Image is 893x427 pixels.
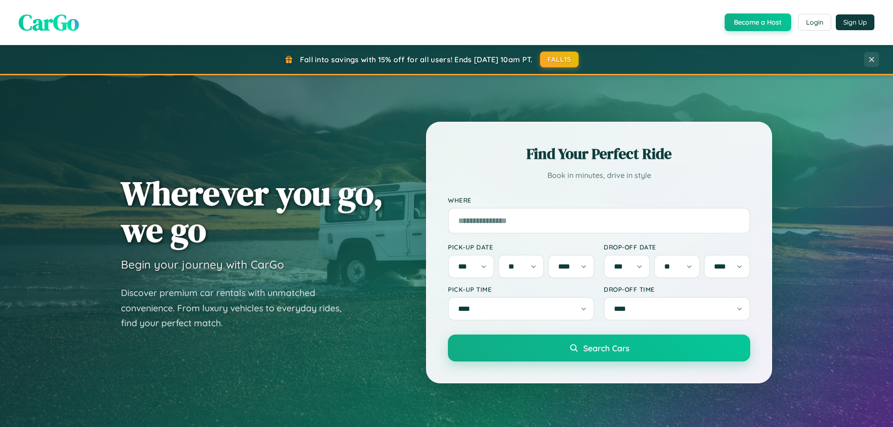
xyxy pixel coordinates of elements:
label: Drop-off Time [604,285,750,293]
button: Search Cars [448,335,750,361]
label: Pick-up Time [448,285,594,293]
p: Book in minutes, drive in style [448,169,750,182]
label: Drop-off Date [604,243,750,251]
label: Pick-up Date [448,243,594,251]
h3: Begin your journey with CarGo [121,257,284,271]
button: Sign Up [836,14,874,30]
p: Discover premium car rentals with unmatched convenience. From luxury vehicles to everyday rides, ... [121,285,353,331]
h1: Wherever you go, we go [121,175,383,248]
label: Where [448,196,750,204]
button: Login [798,14,831,31]
h2: Find Your Perfect Ride [448,144,750,164]
span: Search Cars [583,343,629,353]
button: FALL15 [540,52,579,67]
span: CarGo [19,7,79,38]
span: Fall into savings with 15% off for all users! Ends [DATE] 10am PT. [300,55,533,64]
button: Become a Host [725,13,791,31]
